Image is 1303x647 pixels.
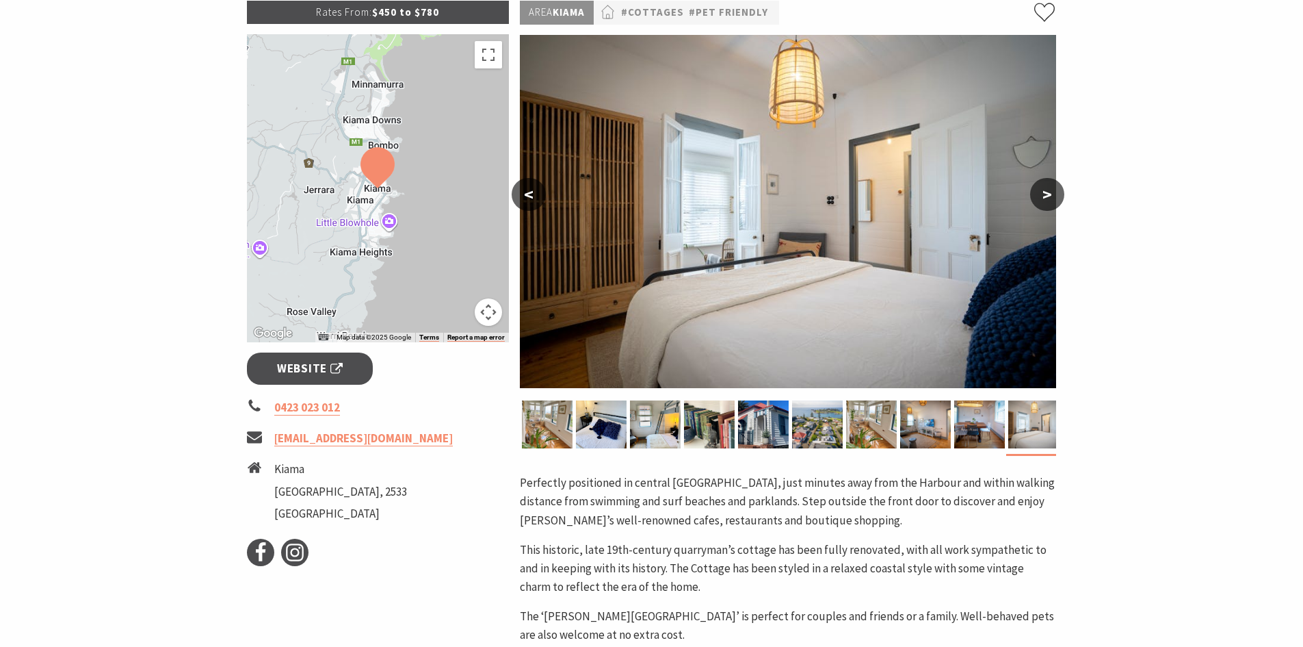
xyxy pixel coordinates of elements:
[274,460,407,479] li: Kiama
[250,325,295,342] a: Open this area in Google Maps (opens a new window)
[520,474,1056,530] p: Perfectly positioned in central [GEOGRAPHIC_DATA], just minutes away from the Harbour and within ...
[520,607,1056,644] p: The ‘[PERSON_NAME][GEOGRAPHIC_DATA]’ is perfect for couples and friends or a family. Well-behaved...
[576,401,627,448] img: Double bed
[419,333,439,342] a: Terms
[475,41,502,68] button: Toggle fullscreen view
[274,431,453,446] a: [EMAIL_ADDRESS][DOMAIN_NAME]
[684,401,735,448] img: books with a cup of tea - perfect for a rainy day
[274,505,407,523] li: [GEOGRAPHIC_DATA]
[250,325,295,342] img: Google
[520,541,1056,597] p: This historic, late 19th-century quarryman’s cottage has been fully renovated, with all work symp...
[475,299,502,326] button: Map camera controls
[846,401,897,448] img: Sun-room with views of Black Beach and the light house
[520,35,1056,388] img: Antique style queen bed, dressed in luxury linen
[520,1,594,25] p: Kiama
[447,333,505,342] a: Report a map error
[689,4,768,21] a: #Pet Friendly
[1030,178,1064,211] button: >
[337,333,411,341] span: Map data ©2025 Google
[630,401,681,448] img: Bedroom 2 - double bed and 2 bunk beds
[274,400,340,416] a: 0423 023 012
[1008,401,1059,448] img: Antique style queen bed, dressed in luxury linen
[792,401,843,448] img: Walk to the lighthouse, blowhole, Black Beach and swimming rock pool
[529,5,553,18] span: Area
[247,1,510,24] p: $450 to $780
[277,359,343,378] span: Website
[621,4,684,21] a: #Cottages
[522,401,572,448] img: Sun-room with views of Black Beach and the light house
[738,401,789,448] img: Property facade
[274,483,407,501] li: [GEOGRAPHIC_DATA], 2533
[319,333,328,342] button: Keyboard shortcuts
[900,401,951,448] img: Cozy up on the generous sofa and watch your favourite show
[512,178,546,211] button: <
[954,401,1005,448] img: Enjoy eating in
[247,353,373,385] a: Website
[316,5,372,18] span: Rates From:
